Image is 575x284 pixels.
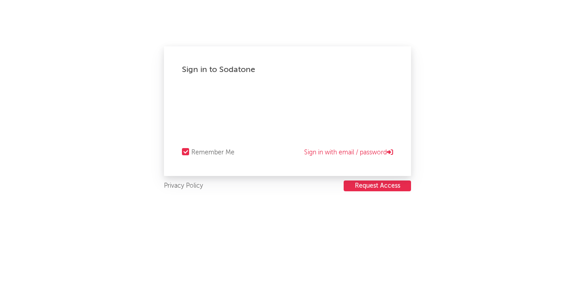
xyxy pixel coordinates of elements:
a: Sign in with email / password [304,147,393,158]
a: Privacy Policy [164,180,203,192]
div: Remember Me [191,147,234,158]
div: Sign in to Sodatone [182,64,393,75]
button: Request Access [344,180,411,191]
